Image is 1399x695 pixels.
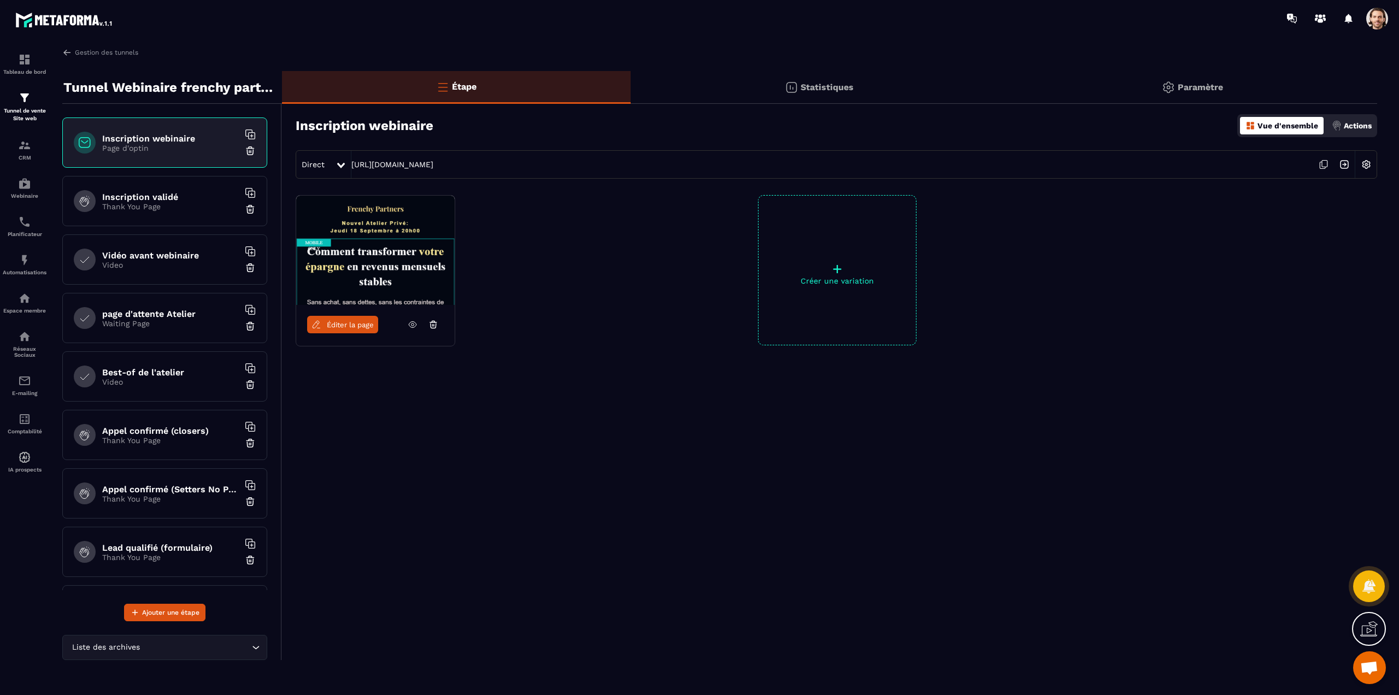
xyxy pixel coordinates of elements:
h6: Inscription validé [102,192,239,202]
p: Paramètre [1178,82,1223,92]
a: formationformationCRM [3,131,46,169]
p: Thank You Page [102,553,239,562]
p: Video [102,378,239,386]
img: setting-w.858f3a88.svg [1356,154,1377,175]
a: Gestion des tunnels [62,48,138,57]
img: dashboard-orange.40269519.svg [1245,121,1255,131]
a: formationformationTableau de bord [3,45,46,83]
p: Planificateur [3,231,46,237]
h6: Vidéo avant webinaire [102,250,239,261]
a: schedulerschedulerPlanificateur [3,207,46,245]
p: Thank You Page [102,494,239,503]
img: formation [18,91,31,104]
img: bars-o.4a397970.svg [436,80,449,93]
p: Actions [1344,121,1372,130]
a: formationformationTunnel de vente Site web [3,83,46,131]
a: automationsautomationsAutomatisations [3,245,46,284]
input: Search for option [142,641,249,653]
img: actions.d6e523a2.png [1332,121,1342,131]
p: Thank You Page [102,436,239,445]
img: trash [245,262,256,273]
a: [URL][DOMAIN_NAME] [351,160,433,169]
img: arrow [62,48,72,57]
p: Waiting Page [102,319,239,328]
p: Page d'optin [102,144,239,152]
a: automationsautomationsEspace membre [3,284,46,322]
span: Ajouter une étape [142,607,199,618]
img: email [18,374,31,387]
img: automations [18,177,31,190]
img: trash [245,496,256,507]
h3: Inscription webinaire [296,118,433,133]
a: Éditer la page [307,316,378,333]
p: Video [102,261,239,269]
p: Webinaire [3,193,46,199]
img: trash [245,555,256,566]
img: automations [18,254,31,267]
p: Étape [452,81,477,92]
p: Comptabilité [3,428,46,434]
img: trash [245,438,256,449]
img: arrow-next.bcc2205e.svg [1334,154,1355,175]
p: + [759,261,916,276]
img: trash [245,204,256,215]
p: Thank You Page [102,202,239,211]
h6: Appel confirmé (Setters No Pixel/tracking) [102,484,239,494]
img: setting-gr.5f69749f.svg [1162,81,1175,94]
img: image [296,196,455,305]
p: Statistiques [801,82,854,92]
img: social-network [18,330,31,343]
a: accountantaccountantComptabilité [3,404,46,443]
p: E-mailing [3,390,46,396]
h6: Lead qualifié (formulaire) [102,543,239,553]
a: social-networksocial-networkRéseaux Sociaux [3,322,46,366]
span: Liste des archives [69,641,142,653]
img: automations [18,292,31,305]
span: Éditer la page [327,321,374,329]
a: Mở cuộc trò chuyện [1353,651,1386,684]
h6: Best-of de l'atelier [102,367,239,378]
span: Direct [302,160,325,169]
p: CRM [3,155,46,161]
img: trash [245,379,256,390]
img: formation [18,139,31,152]
button: Ajouter une étape [124,604,205,621]
img: scheduler [18,215,31,228]
p: Tableau de bord [3,69,46,75]
p: Vue d'ensemble [1257,121,1318,130]
img: formation [18,53,31,66]
h6: Appel confirmé (closers) [102,426,239,436]
img: stats.20deebd0.svg [785,81,798,94]
p: Tunnel Webinaire frenchy partners [63,76,274,98]
img: trash [245,145,256,156]
img: logo [15,10,114,30]
h6: Inscription webinaire [102,133,239,144]
img: trash [245,321,256,332]
p: Tunnel de vente Site web [3,107,46,122]
img: automations [18,451,31,464]
p: Espace membre [3,308,46,314]
a: emailemailE-mailing [3,366,46,404]
p: Créer une variation [759,276,916,285]
p: IA prospects [3,467,46,473]
img: accountant [18,413,31,426]
h6: page d'attente Atelier [102,309,239,319]
p: Automatisations [3,269,46,275]
a: automationsautomationsWebinaire [3,169,46,207]
div: Search for option [62,635,267,660]
p: Réseaux Sociaux [3,346,46,358]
